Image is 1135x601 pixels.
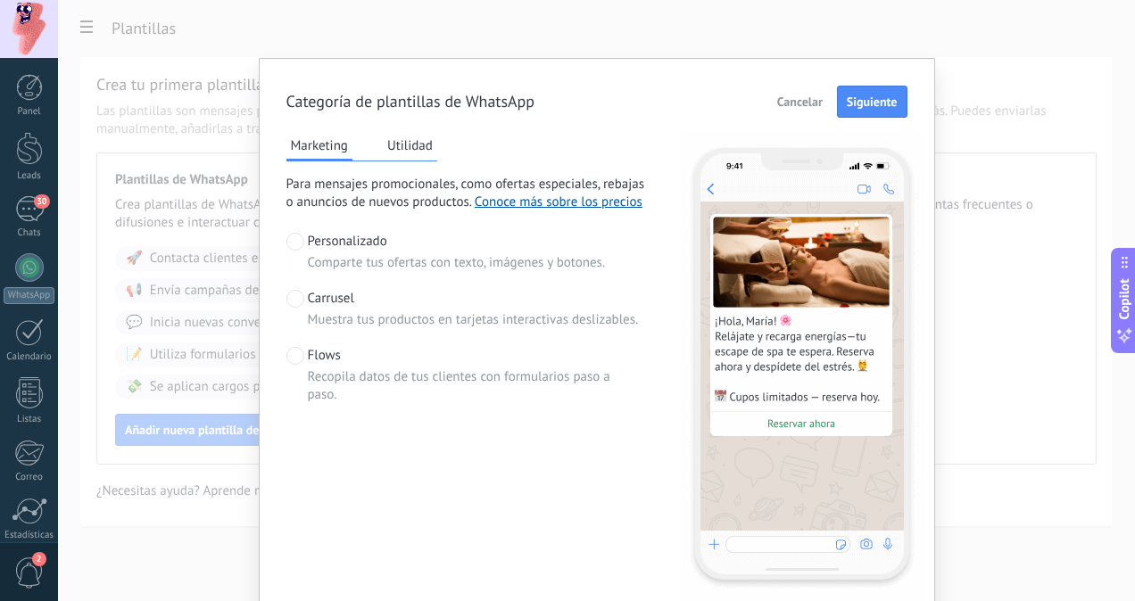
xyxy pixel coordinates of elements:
[286,132,352,161] button: Marketing
[383,132,437,159] button: Utilidad
[1115,279,1133,320] span: Copilot
[837,86,907,118] button: Siguiente
[308,368,643,404] span: Recopila datos de tus clientes con formularios paso a paso.
[4,287,54,304] div: WhatsApp
[847,95,898,108] span: Siguiente
[308,311,639,329] span: Muestra tus productos en tarjetas interactivas deslizables.
[32,552,46,566] span: 2
[286,91,535,112] span: Categoría de plantillas de WhatsApp
[4,472,55,483] div: Correo
[308,233,387,251] span: Personalizado
[769,88,831,115] button: Cancelar
[308,347,341,365] span: Flows
[308,290,354,308] span: Carrusel
[4,530,55,541] div: Estadísticas
[286,176,650,211] span: Para mensajes promocionales, como ofertas especiales, rebajas o anuncios de nuevos productos.
[308,254,606,272] span: Comparte tus ofertas con texto, imágenes y botones.
[4,227,55,239] div: Chats
[777,95,823,108] span: Cancelar
[4,170,55,182] div: Leads
[4,351,55,363] div: Calendario
[34,194,49,209] span: 30
[475,193,642,210] a: Conoce más sobre los precios
[4,106,55,118] div: Panel
[4,414,55,425] div: Listas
